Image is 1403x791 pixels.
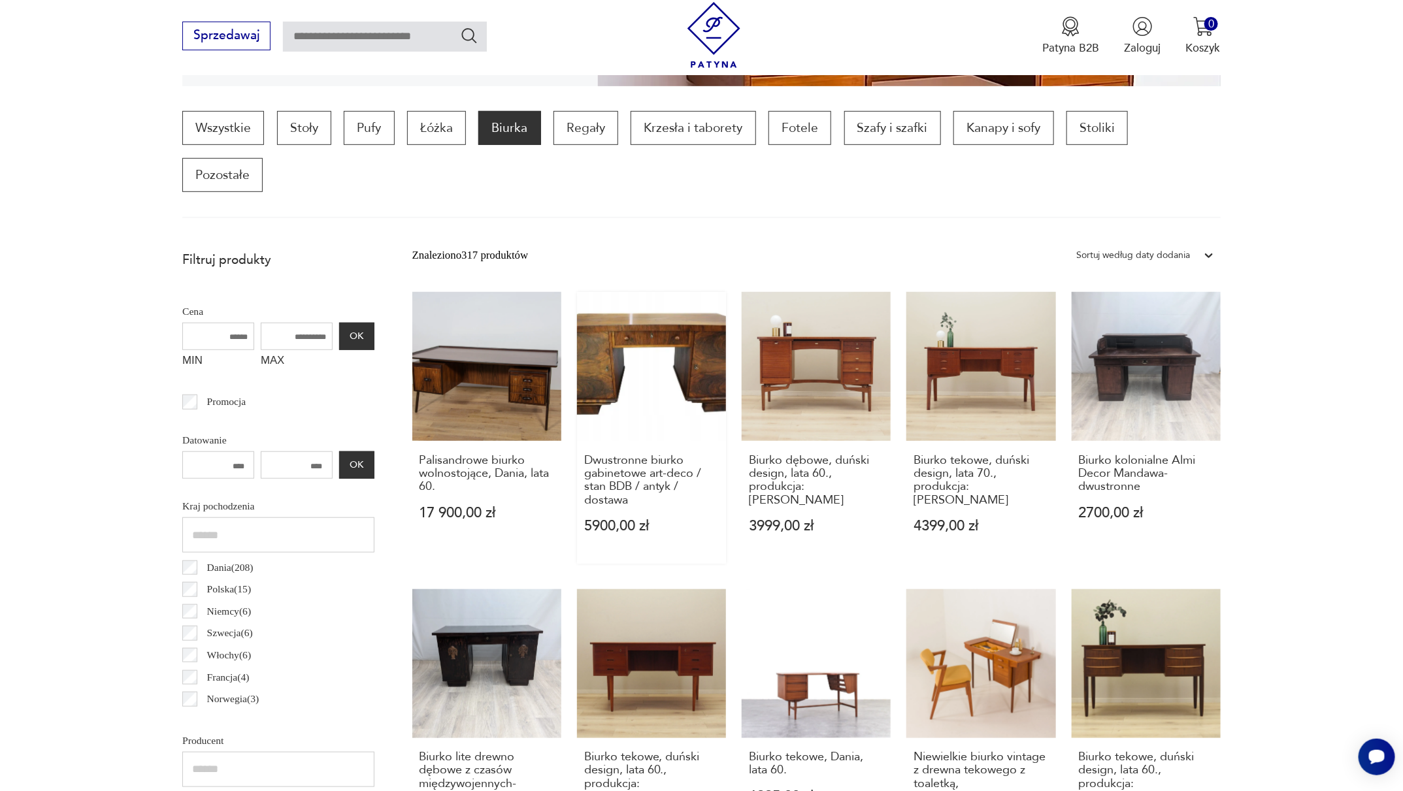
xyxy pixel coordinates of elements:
[631,111,755,145] a: Krzesła i taborety
[407,111,466,145] a: Łóżka
[182,251,374,268] p: Filtruj produkty
[584,519,719,533] p: 5900,00 zł
[1359,739,1395,775] iframe: Smartsupp widget button
[277,111,331,145] a: Stoły
[1125,16,1161,56] button: Zaloguj
[412,292,561,564] a: Palisandrowe biurko wolnostojące, Dania, lata 60.Palisandrowe biurko wolnostojące, Dania, lata 60...
[1125,40,1161,56] p: Zaloguj
[749,519,884,533] p: 3999,00 zł
[478,111,540,145] a: Biurka
[182,350,254,375] label: MIN
[914,454,1049,508] h3: Biurko tekowe, duński design, lata 70., produkcja: [PERSON_NAME]
[681,2,747,68] img: Patyna - sklep z meblami i dekoracjami vintage
[906,292,1055,564] a: Biurko tekowe, duński design, lata 70., produkcja: DaniaBiurko tekowe, duński design, lata 70., p...
[584,454,719,508] h3: Dwustronne biurko gabinetowe art-deco / stan BDB / antyk / dostawa
[207,690,259,707] p: Norwegia ( 3 )
[207,624,253,641] p: Szwecja ( 6 )
[182,432,374,449] p: Datowanie
[344,111,394,145] a: Pufy
[768,111,831,145] a: Fotele
[182,31,271,42] a: Sprzedawaj
[182,498,374,515] p: Kraj pochodzenia
[420,506,555,520] p: 17 900,00 zł
[1061,16,1081,37] img: Ikona medalu
[577,292,726,564] a: Dwustronne biurko gabinetowe art-deco / stan BDB / antyk / dostawaDwustronne biurko gabinetowe ar...
[1066,111,1128,145] a: Stoliki
[261,350,333,375] label: MAX
[207,647,252,664] p: Włochy ( 6 )
[1186,40,1221,56] p: Koszyk
[182,111,264,145] a: Wszystkie
[1078,506,1213,520] p: 2700,00 zł
[207,581,252,598] p: Polska ( 15 )
[460,26,479,45] button: Szukaj
[1193,16,1213,37] img: Ikona koszyka
[339,451,374,479] button: OK
[553,111,618,145] a: Regały
[339,323,374,350] button: OK
[914,519,1049,533] p: 4399,00 zł
[420,454,555,494] h3: Palisandrowe biurko wolnostojące, Dania, lata 60.
[1042,16,1099,56] a: Ikona medaluPatyna B2B
[412,247,529,264] div: Znaleziono 317 produktów
[207,669,250,686] p: Francja ( 4 )
[844,111,941,145] a: Szafy i szafki
[749,454,884,508] h3: Biurko dębowe, duński design, lata 60., produkcja: [PERSON_NAME]
[207,393,246,410] p: Promocja
[1042,16,1099,56] button: Patyna B2B
[182,22,271,50] button: Sprzedawaj
[182,303,374,320] p: Cena
[1072,292,1221,564] a: Biurko kolonialne Almi Decor Mandawa- dwustronneBiurko kolonialne Almi Decor Mandawa- dwustronne2...
[207,559,254,576] p: Dania ( 208 )
[953,111,1053,145] a: Kanapy i sofy
[742,292,891,564] a: Biurko dębowe, duński design, lata 60., produkcja: DaniaBiurko dębowe, duński design, lata 60., p...
[1186,16,1221,56] button: 0Koszyk
[1078,454,1213,494] h3: Biurko kolonialne Almi Decor Mandawa- dwustronne
[182,158,263,192] a: Pozostałe
[207,603,252,620] p: Niemcy ( 6 )
[1204,17,1218,31] div: 0
[1076,247,1191,264] div: Sortuj według daty dodania
[1132,16,1153,37] img: Ikonka użytkownika
[749,751,884,777] h3: Biurko tekowe, Dania, lata 60.
[182,732,374,749] p: Producent
[207,713,286,730] p: Czechosłowacja ( 2 )
[1042,40,1099,56] p: Patyna B2B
